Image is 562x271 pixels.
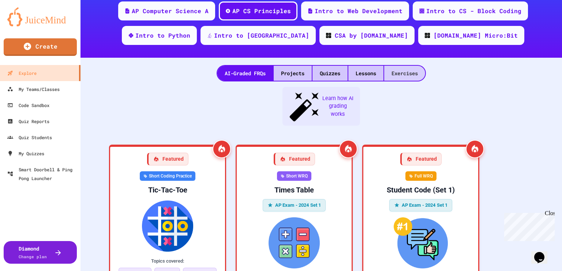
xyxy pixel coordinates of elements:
[214,31,309,40] div: Intro to [GEOGRAPHIC_DATA]
[326,33,331,38] img: CODE_logo_RGB.png
[405,171,437,181] div: Full WRQ
[19,245,47,260] div: Diamond
[7,117,49,126] div: Quiz Reports
[274,66,312,81] div: Projects
[3,3,50,46] div: Chat with us now!Close
[348,66,383,81] div: Lessons
[7,85,60,93] div: My Teams/Classes
[132,7,209,15] div: AP Computer Science A
[4,38,77,56] a: Create
[434,31,518,40] div: [DOMAIN_NAME] Micro:Bit
[277,171,311,181] div: Short WRQ
[531,242,555,264] iframe: chat widget
[147,153,188,165] div: Featured
[312,66,348,81] div: Quizzes
[7,165,78,183] div: Smart Doorbell & Ping Pong Launcher
[4,241,77,264] button: DiamondChange plan
[7,101,49,110] div: Code Sandbox
[217,66,273,81] div: AI-Graded FRQs
[389,199,453,211] div: AP Exam - 2024 Set 1
[19,254,47,259] span: Change plan
[232,7,291,15] div: AP CS Principles
[7,69,37,77] div: Explore
[426,7,521,15] div: Intro to CS - Block Coding
[384,66,425,81] div: Exercises
[243,185,346,195] div: Times Table
[425,33,430,38] img: CODE_logo_RGB.png
[369,185,472,195] div: Student Code (Set 1)
[7,7,73,26] img: logo-orange.svg
[400,153,442,165] div: Featured
[274,153,315,165] div: Featured
[501,210,555,241] iframe: chat widget
[335,31,408,40] div: CSA by [DOMAIN_NAME]
[116,257,219,265] div: Topics covered:
[116,201,219,252] img: Tic-Tac-Toe
[116,185,219,195] div: Tic-Tac-Toe
[321,95,354,118] span: Learn how AI grading works
[369,217,472,268] img: Student Code (Set 1)
[7,149,44,158] div: My Quizzes
[263,199,326,211] div: AP Exam - 2024 Set 1
[243,217,346,268] img: Times Table
[7,133,52,142] div: Quiz Students
[140,171,195,181] div: Short Coding Practice
[315,7,402,15] div: Intro to Web Development
[135,31,190,40] div: Intro to Python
